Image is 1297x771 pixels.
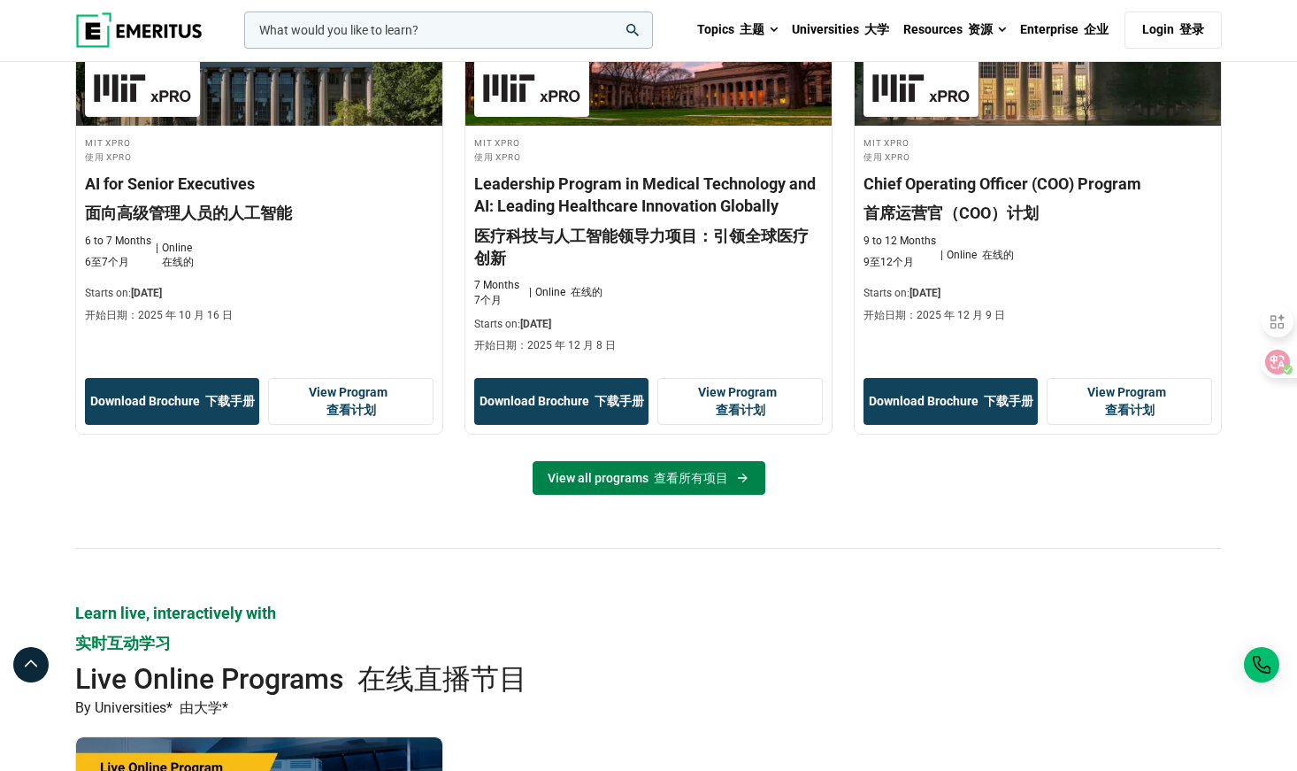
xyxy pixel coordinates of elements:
[863,234,936,278] p: 9 to 12 Months
[85,256,129,268] font: 6至7个月
[529,285,602,300] p: Online
[968,22,993,36] font: 资源
[716,403,765,417] font: 查看计划
[1084,22,1109,36] font: 企业
[863,309,1005,321] font: 开始日期：
[85,378,259,425] button: Download Brochure 下载手册
[863,286,1212,330] p: Starts on:
[156,241,197,271] p: Online
[595,394,644,408] font: 下载手册
[268,378,434,425] a: View Program
[85,204,292,222] font: 面向高级管理人员的人工智能
[1179,22,1204,36] font: 登录
[162,256,194,268] font: 在线的
[483,68,580,108] img: MIT xPRO
[940,248,1014,263] p: Online
[75,634,171,652] font: 实时互动学习
[85,135,434,165] h4: MIT xPRO
[657,378,823,425] a: View Program
[863,378,1038,425] button: Download Brochure 下载手册
[138,309,233,321] span: 2025 年 10 月 16 日
[474,278,525,308] p: 7 Months
[520,318,551,330] span: [DATE]
[654,471,728,485] font: 查看所有项目
[94,68,191,108] img: MIT xPRO
[85,149,132,163] font: 使用 xPRO
[474,149,521,163] font: 使用 xPRO
[244,12,653,49] input: woocommerce-product-search-field-0
[131,287,162,299] span: [DATE]
[75,697,1222,720] p: By Universities*
[75,602,1222,660] p: Learn live, interactively with
[85,309,233,321] font: 开始日期：
[357,662,527,696] font: 在线直播节目
[527,339,616,351] span: 2025 年 12 月 8 日
[863,204,1039,222] font: 首席运营官（COO）计划
[1124,12,1222,49] a: Login 登录
[1047,378,1212,425] a: View Program
[85,286,434,330] p: Starts on:
[533,461,765,495] a: View all programs 查看所有项目
[909,287,940,299] span: [DATE]
[872,68,970,108] img: MIT xPRO
[984,394,1033,408] font: 下载手册
[474,135,823,165] h4: MIT xPRO
[864,22,889,36] font: 大学
[474,339,616,351] font: 开始日期：
[474,227,809,267] font: 医疗科技与人工智能领导力项目：引领全球医疗创新
[85,173,434,224] h3: AI for Senior Executives
[205,394,255,408] font: 下载手册
[917,309,1005,321] span: 2025 年 12 月 9 日
[474,173,823,269] h3: Leadership Program in Medical Technology and AI: Leading Healthcare Innovation Globally
[571,286,602,298] font: 在线的
[863,173,1212,224] h3: Chief Operating Officer (COO) Program
[326,403,376,417] font: 查看计划
[474,317,823,361] p: Starts on:
[982,249,1014,261] font: 在线的
[474,294,502,306] font: 7个月
[474,378,648,425] button: Download Brochure 下载手册
[863,135,1212,165] h4: MIT xPRO
[75,661,1107,697] h2: Live Online Programs
[740,22,764,36] font: 主题
[863,256,914,268] font: 9至12个月
[1105,403,1155,417] font: 查看计划
[85,234,151,278] p: 6 to 7 Months
[863,149,910,163] font: 使用 xPRO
